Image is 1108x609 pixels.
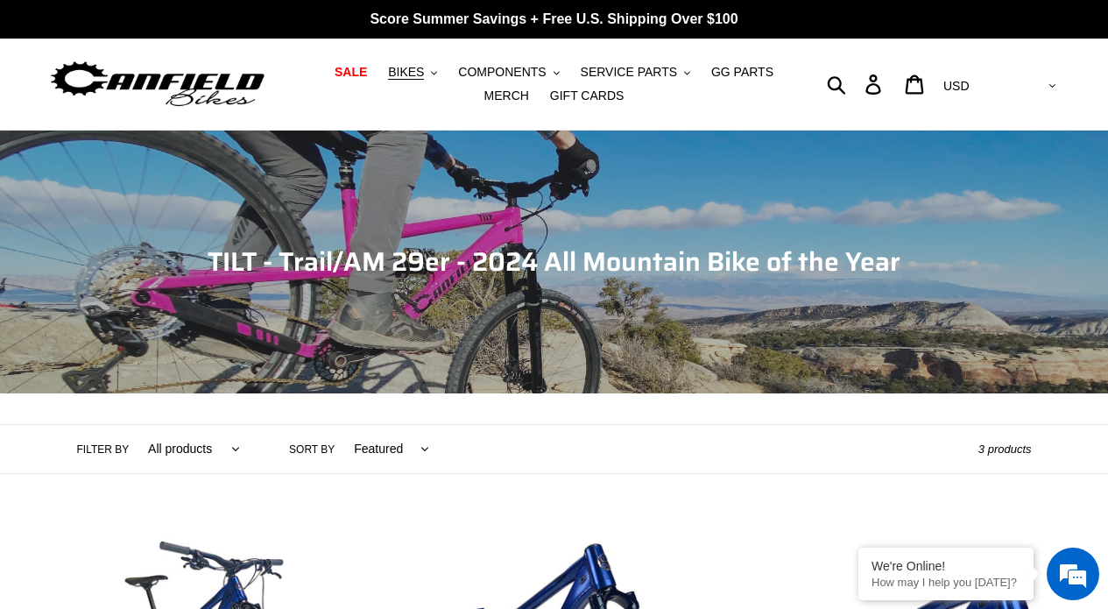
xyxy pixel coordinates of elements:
[581,65,677,80] span: SERVICE PARTS
[872,576,1020,589] p: How may I help you today?
[476,84,538,108] a: MERCH
[77,442,130,457] label: Filter by
[458,65,546,80] span: COMPONENTS
[208,241,900,282] span: TILT - Trail/AM 29er - 2024 All Mountain Bike of the Year
[484,89,529,103] span: MERCH
[978,443,1032,456] span: 3 products
[48,57,267,112] img: Canfield Bikes
[572,60,699,84] button: SERVICE PARTS
[872,559,1020,573] div: We're Online!
[379,60,446,84] button: BIKES
[289,442,335,457] label: Sort by
[388,65,424,80] span: BIKES
[702,60,782,84] a: GG PARTS
[711,65,773,80] span: GG PARTS
[449,60,568,84] button: COMPONENTS
[326,60,376,84] a: SALE
[550,89,625,103] span: GIFT CARDS
[335,65,367,80] span: SALE
[541,84,633,108] a: GIFT CARDS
